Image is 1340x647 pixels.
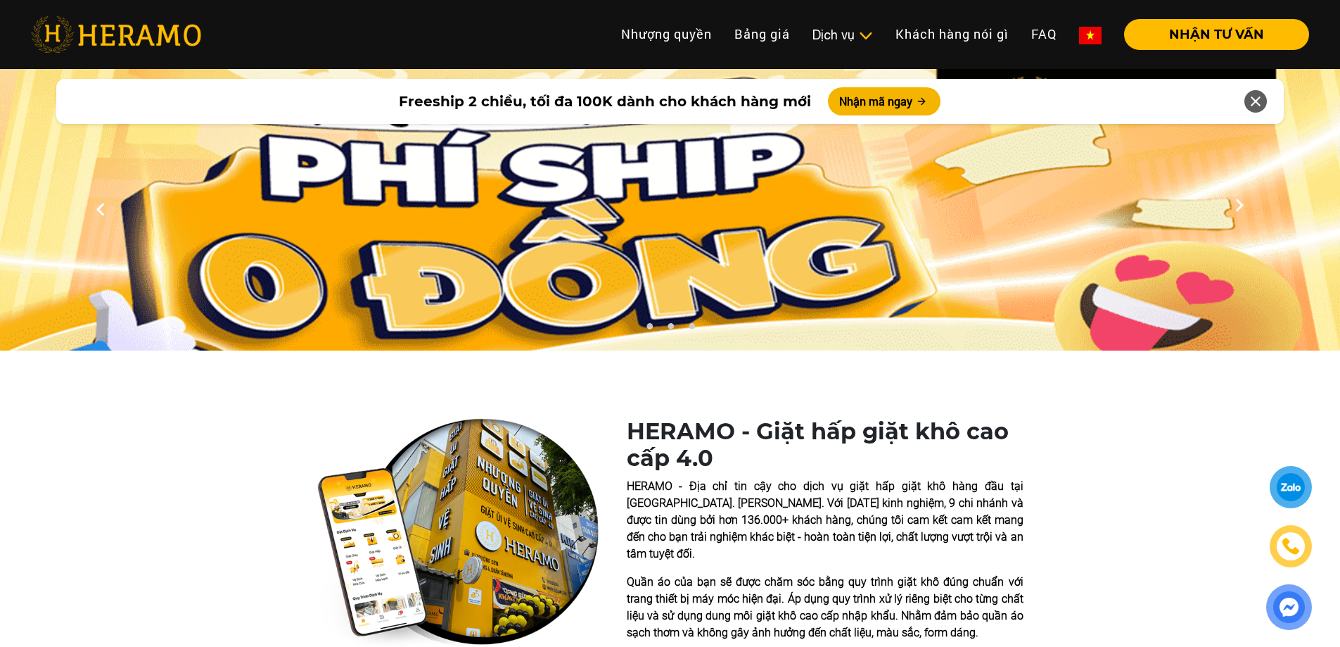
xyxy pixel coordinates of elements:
button: Nhận mã ngay [828,87,940,115]
a: Nhượng quyền [610,19,723,49]
button: 2 [663,322,677,337]
a: NHẬN TƯ VẤN [1113,28,1309,41]
p: Quần áo của bạn sẽ được chăm sóc bằng quy trình giặt khô đúng chuẩn với trang thiết bị máy móc hi... [627,574,1023,641]
a: phone-icon [1272,527,1310,565]
a: FAQ [1020,19,1068,49]
img: vn-flag.png [1079,27,1102,44]
a: Khách hàng nói gì [884,19,1020,49]
div: Dịch vụ [812,25,873,44]
button: 3 [684,322,698,337]
a: Bảng giá [723,19,801,49]
h1: HERAMO - Giặt hấp giặt khô cao cấp 4.0 [627,418,1023,472]
img: subToggleIcon [858,29,873,43]
img: phone-icon [1282,538,1299,555]
button: NHẬN TƯ VẤN [1124,19,1309,50]
button: 1 [642,322,656,337]
img: heramo-logo.png [31,16,201,53]
span: Freeship 2 chiều, tối đa 100K dành cho khách hàng mới [399,91,811,112]
p: HERAMO - Địa chỉ tin cậy cho dịch vụ giặt hấp giặt khô hàng đầu tại [GEOGRAPHIC_DATA]. [PERSON_NA... [627,478,1023,563]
